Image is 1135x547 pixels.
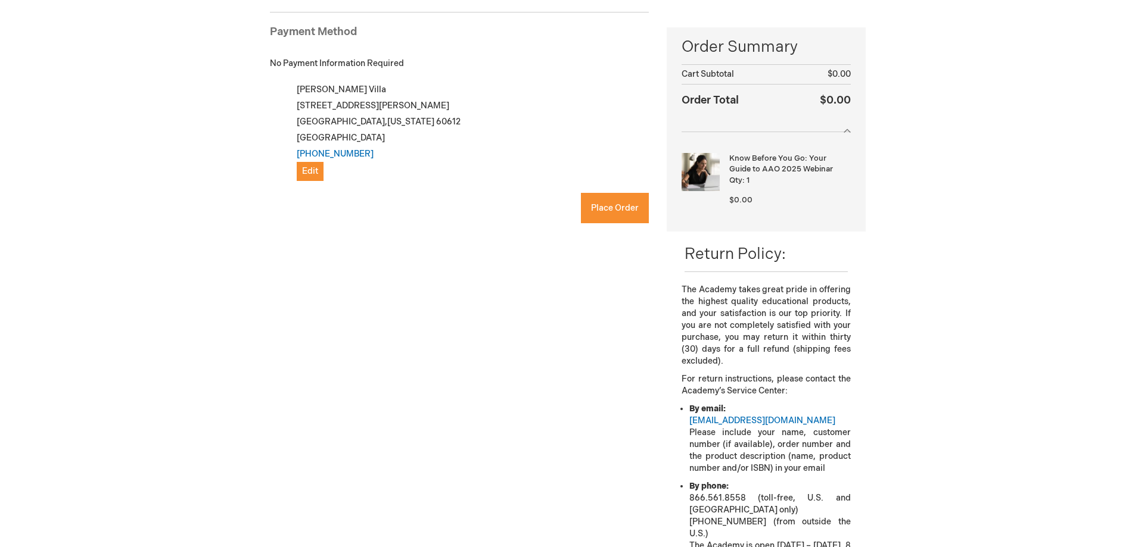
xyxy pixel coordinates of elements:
strong: By phone: [689,481,729,491]
span: $0.00 [729,195,752,205]
span: Edit [302,166,318,176]
p: The Academy takes great pride in offering the highest quality educational products, and your sati... [682,284,850,367]
strong: Know Before You Go: Your Guide to AAO 2025 Webinar [729,153,847,175]
th: Cart Subtotal [682,65,794,85]
span: Qty [729,176,742,185]
button: Edit [297,162,324,181]
span: $0.00 [828,69,851,79]
strong: By email: [689,404,726,414]
a: [EMAIL_ADDRESS][DOMAIN_NAME] [689,415,835,426]
span: Return Policy: [685,245,786,264]
img: Know Before You Go: Your Guide to AAO 2025 Webinar [682,153,720,191]
p: For return instructions, please contact the Academy’s Service Center: [682,373,850,397]
span: 1 [747,176,750,185]
li: Please include your name, customer number (if available), order number and the product descriptio... [689,403,850,474]
span: [US_STATE] [387,117,434,127]
span: Order Summary [682,36,850,64]
iframe: reCAPTCHA [270,207,451,253]
span: No Payment Information Required [270,58,404,68]
span: $0.00 [820,94,851,107]
a: [PHONE_NUMBER] [297,149,374,159]
span: Place Order [591,203,639,213]
div: [PERSON_NAME] Villa [STREET_ADDRESS][PERSON_NAME] [GEOGRAPHIC_DATA] , 60612 [GEOGRAPHIC_DATA] [283,82,649,181]
div: Payment Method [270,24,649,46]
button: Place Order [581,193,649,223]
strong: Order Total [682,91,739,108]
